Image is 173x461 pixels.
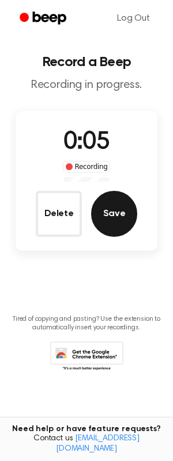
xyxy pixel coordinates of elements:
h1: Record a Beep [9,55,164,69]
p: Tired of copying and pasting? Use the extension to automatically insert your recordings. [9,315,164,332]
a: Beep [12,7,77,30]
span: Contact us [7,434,166,454]
p: Recording in progress. [9,78,164,93]
button: Delete Audio Record [36,191,82,237]
a: [EMAIL_ADDRESS][DOMAIN_NAME] [56,435,140,453]
a: Log Out [106,5,161,32]
div: Recording [63,161,111,172]
span: 0:05 [63,130,110,155]
button: Save Audio Record [91,191,137,237]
